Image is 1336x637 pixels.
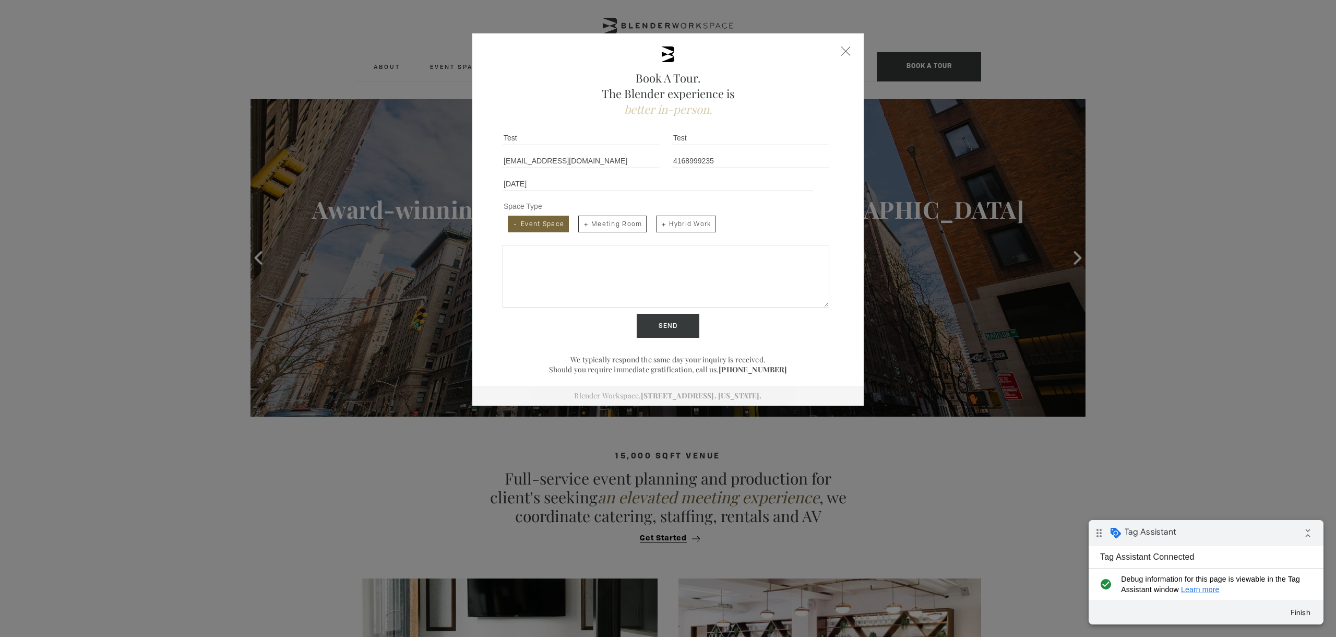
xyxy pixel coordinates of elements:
[498,364,838,374] p: Should you require immediate gratification, call us.
[8,54,26,75] i: check_circle
[193,83,231,102] button: Finish
[498,355,838,364] p: We typically respond the same day your inquiry is received.
[656,216,715,232] span: Hybrid Work
[503,154,660,168] input: Email Address *
[624,101,712,117] span: better in-person.
[472,386,864,406] div: Blender Workspace.
[641,391,761,400] a: [STREET_ADDRESS]. [US_STATE].
[504,202,542,210] span: Space Type
[503,176,813,191] input: Schedule a Tour Date
[508,216,569,232] span: Event Space
[209,3,230,23] i: Collapse debug badge
[672,154,829,168] input: Phone Number *
[719,364,787,374] a: [PHONE_NUMBER]
[841,46,851,56] div: Close form
[32,54,218,75] span: Debug information for this page is viewable in the Tag Assistant window
[92,65,131,74] a: Learn more
[503,131,660,145] input: First Name *
[578,216,647,232] span: Meeting Room
[498,70,838,117] h2: Book A Tour. The Blender experience is
[1149,504,1336,637] iframe: Chat Widget
[637,314,699,338] input: Send
[672,131,829,145] input: Last Name *
[36,7,88,17] span: Tag Assistant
